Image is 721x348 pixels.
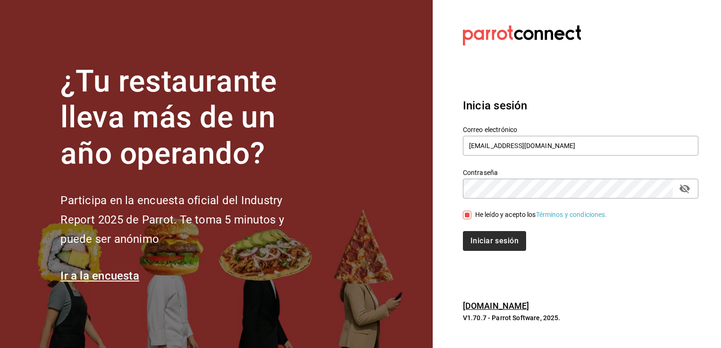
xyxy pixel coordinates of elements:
[677,181,693,197] button: passwordField
[60,191,315,249] h2: Participa en la encuesta oficial del Industry Report 2025 de Parrot. Te toma 5 minutos y puede se...
[463,301,529,311] a: [DOMAIN_NAME]
[475,210,607,220] div: He leído y acepto los
[60,269,139,282] a: Ir a la encuesta
[463,97,698,114] h3: Inicia sesión
[463,313,698,323] p: V1.70.7 - Parrot Software, 2025.
[463,136,698,156] input: Ingresa tu correo electrónico
[536,211,607,218] a: Términos y condiciones.
[60,64,315,172] h1: ¿Tu restaurante lleva más de un año operando?
[463,126,698,133] label: Correo electrónico
[463,231,526,251] button: Iniciar sesión
[463,169,698,175] label: Contraseña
